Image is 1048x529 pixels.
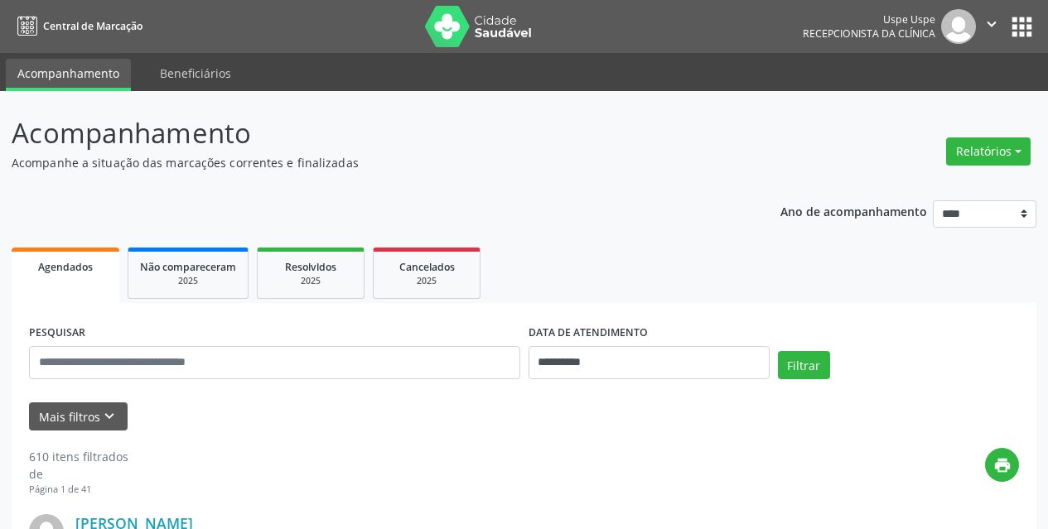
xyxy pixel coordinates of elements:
[29,448,128,465] div: 610 itens filtrados
[803,12,935,26] div: Uspe Uspe
[983,15,1001,33] i: 
[6,59,131,91] a: Acompanhamento
[29,465,128,483] div: de
[780,200,927,221] p: Ano de acompanhamento
[269,275,352,287] div: 2025
[43,19,142,33] span: Central de Marcação
[993,456,1012,474] i: print
[12,113,729,154] p: Acompanhamento
[12,12,142,40] a: Central de Marcação
[529,320,648,346] label: DATA DE ATENDIMENTO
[399,260,455,274] span: Cancelados
[385,275,468,287] div: 2025
[140,260,236,274] span: Não compareceram
[140,275,236,287] div: 2025
[38,260,93,274] span: Agendados
[976,9,1007,44] button: 
[1007,12,1036,41] button: apps
[12,154,729,171] p: Acompanhe a situação das marcações correntes e finalizadas
[100,407,118,426] i: keyboard_arrow_down
[946,137,1031,166] button: Relatórios
[29,483,128,497] div: Página 1 de 41
[985,448,1019,482] button: print
[778,351,830,379] button: Filtrar
[941,9,976,44] img: img
[29,320,85,346] label: PESQUISAR
[285,260,336,274] span: Resolvidos
[803,26,935,41] span: Recepcionista da clínica
[29,402,128,431] button: Mais filtroskeyboard_arrow_down
[148,59,243,88] a: Beneficiários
